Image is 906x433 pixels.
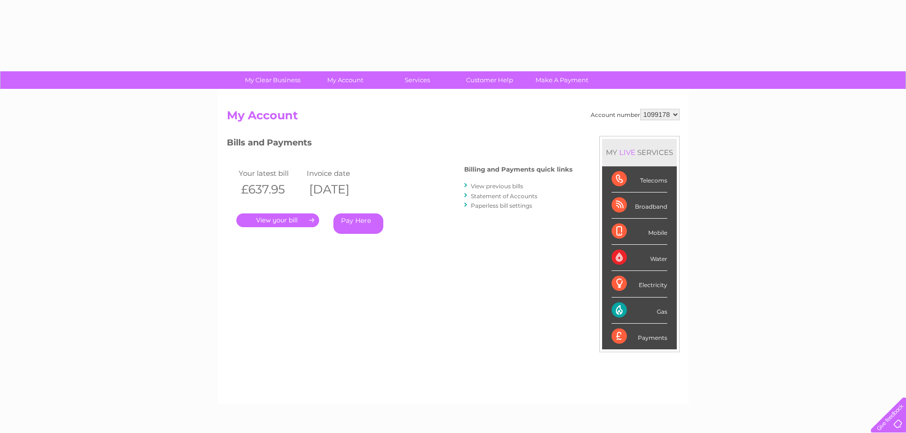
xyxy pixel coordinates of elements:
a: Make A Payment [523,71,601,89]
a: . [236,213,319,227]
th: [DATE] [304,180,373,199]
div: Account number [591,109,680,120]
a: Paperless bill settings [471,202,532,209]
h3: Bills and Payments [227,136,573,153]
div: Gas [612,298,667,324]
th: £637.95 [236,180,305,199]
div: Mobile [612,219,667,245]
div: Telecoms [612,166,667,192]
td: Your latest bill [236,167,305,180]
a: Pay Here [333,213,383,234]
a: Statement of Accounts [471,192,537,200]
div: LIVE [617,148,637,157]
a: My Clear Business [234,71,312,89]
div: Payments [612,324,667,349]
a: Services [378,71,457,89]
div: Electricity [612,271,667,297]
a: View previous bills [471,183,523,190]
div: Water [612,245,667,271]
h2: My Account [227,109,680,127]
td: Invoice date [304,167,373,180]
a: My Account [306,71,384,89]
a: Customer Help [450,71,529,89]
div: MY SERVICES [602,139,677,166]
h4: Billing and Payments quick links [464,166,573,173]
div: Broadband [612,192,667,219]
